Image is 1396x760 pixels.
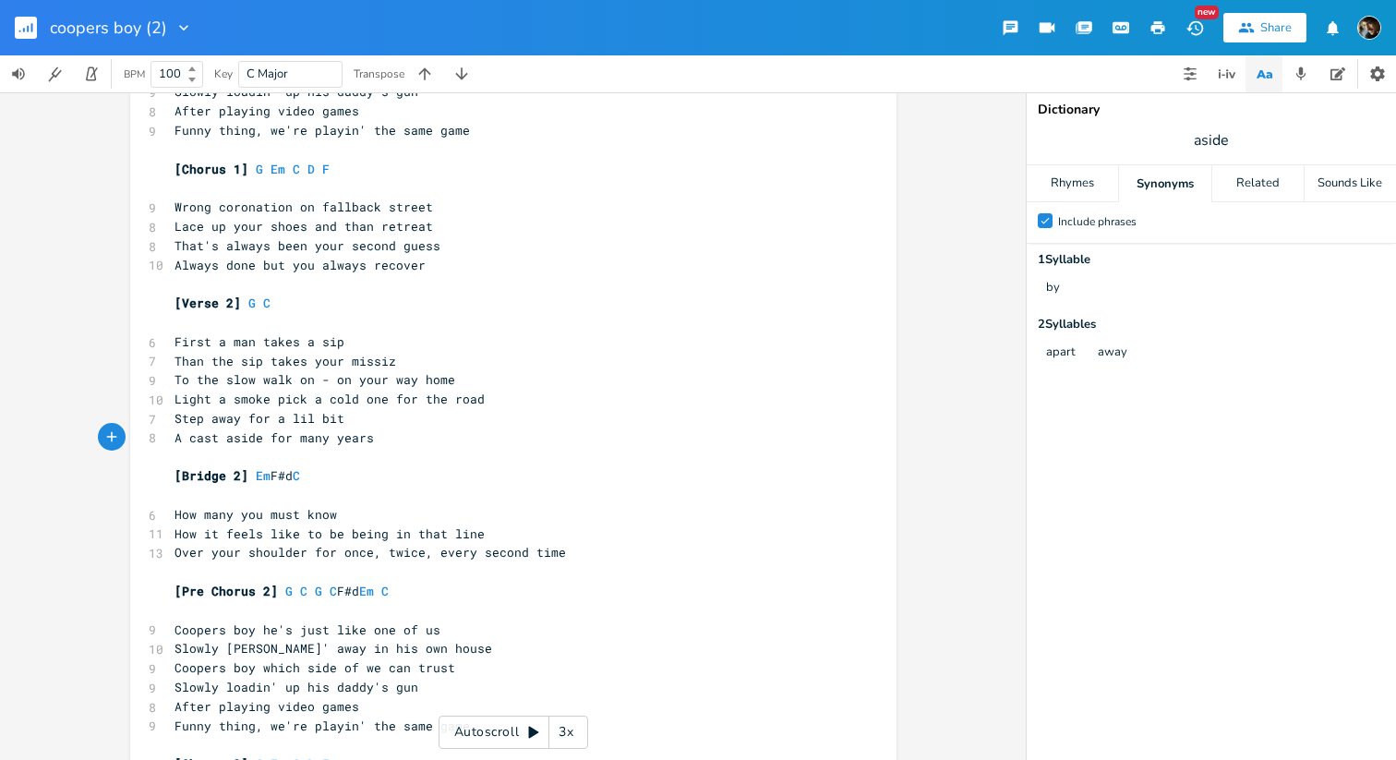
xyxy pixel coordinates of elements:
div: 3x [549,716,583,749]
span: F [322,161,330,177]
span: Funny thing, we're playin' the same game [174,122,470,139]
button: apart [1046,345,1076,361]
span: Em [271,161,285,177]
span: C [330,583,337,599]
div: 1 Syllable [1038,254,1385,266]
span: A cast aside for many years [174,429,374,446]
span: [Pre Chorus 2] [174,583,278,599]
div: Rhymes [1027,165,1118,202]
span: Step away for a lil bit [174,410,344,427]
span: G [285,583,293,599]
span: C [381,583,389,599]
span: C [293,467,300,484]
span: First a man takes a sip [174,333,344,350]
span: How it feels like to be being in that line [174,525,485,542]
span: After playing video games [174,103,359,119]
span: To the slow walk on - on your way home [174,371,455,388]
span: D [307,161,315,177]
span: G [315,583,322,599]
div: 2 Syllable s [1038,319,1385,331]
div: Synonyms [1119,165,1210,202]
span: C [293,161,300,177]
div: Key [214,68,233,79]
div: Sounds Like [1305,165,1396,202]
span: Over your shoulder for once, twice, every second time [174,544,566,561]
span: Funny thing, we're playin' the same game [174,718,470,734]
span: C [263,295,271,311]
span: Than the sip takes your missiz [174,353,396,369]
span: Em [359,583,374,599]
span: Coopers boy he's just like one of us [174,621,440,638]
div: Related [1212,165,1304,202]
div: Share [1260,19,1292,36]
div: Transpose [354,68,404,79]
span: F#d [174,467,307,484]
span: [Chorus 1] [174,161,248,177]
button: away [1098,345,1127,361]
span: [Verse 2] [174,295,241,311]
div: Autoscroll [439,716,588,749]
button: by [1046,281,1060,296]
span: aside [1194,130,1229,151]
span: G [256,161,263,177]
div: Dictionary [1038,103,1385,116]
span: F#d [174,583,389,599]
span: Coopers boy which side of we can trust [174,659,455,676]
span: After playing video games [174,698,359,715]
span: Em [256,467,271,484]
div: New [1195,6,1219,19]
span: C [300,583,307,599]
span: Wrong coronation on fallback street [174,199,433,215]
span: G [248,295,256,311]
button: New [1176,11,1213,44]
span: Slowly loadin' up his daddy's gun [174,679,418,695]
span: That's always been your second guess [174,237,440,254]
span: Slowly [PERSON_NAME]' away in his own house [174,640,492,657]
div: Include phrases [1058,216,1137,227]
span: How many you must know [174,506,337,523]
span: coopers boy (2) [50,19,167,36]
span: Lace up your shoes and than retreat [174,218,433,235]
span: C Major [247,66,288,82]
span: [Bridge 2] [174,467,248,484]
img: George [1357,16,1381,40]
span: Light a smoke pick a cold one for the road [174,391,485,407]
button: Share [1223,13,1306,42]
span: Always done but you always recover [174,257,426,273]
div: BPM [124,69,145,79]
